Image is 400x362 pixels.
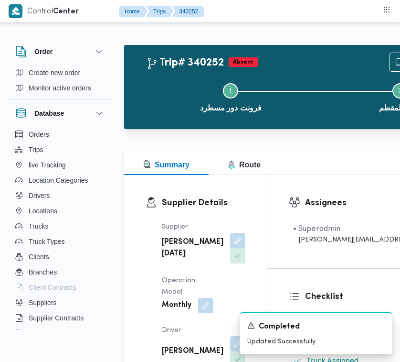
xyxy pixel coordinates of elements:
span: Suppliers [29,297,56,308]
span: فرونت دور مسطرد [200,102,262,114]
span: Completed [259,321,300,333]
span: Orders [29,129,49,140]
button: 340252 [171,6,204,17]
button: live Tracking [11,157,109,173]
span: Create new order [29,67,80,78]
h3: Order [34,46,53,57]
span: Truck Types [29,236,64,247]
button: Orders [11,127,109,142]
button: Drivers [11,188,109,203]
div: Order [8,65,113,99]
h2: Trip# 340252 [146,57,224,69]
b: Center [53,8,79,15]
b: [PERSON_NAME] [162,346,223,357]
button: Database [15,108,105,119]
button: Locations [11,203,109,219]
button: فرونت دور مسطرد [146,72,316,121]
span: Monitor active orders [29,82,91,94]
b: Monthly [162,300,191,311]
button: Branches [11,264,109,280]
span: Absent [229,57,258,67]
span: Clients [29,251,49,263]
img: X8yXhbKr1z7QwAAAABJRU5ErkJggg== [9,4,22,18]
span: Drivers [29,190,50,201]
span: Supplier Contracts [29,312,84,324]
span: Trucks [29,220,48,232]
button: Suppliers [11,295,109,310]
button: Clients [11,249,109,264]
span: Branches [29,266,57,278]
button: Client Contracts [11,280,109,295]
button: Trips [146,6,173,17]
button: Location Categories [11,173,109,188]
span: Supplier [162,224,188,230]
div: Notification [247,321,385,333]
h3: Database [34,108,64,119]
span: Route [228,161,261,169]
span: Location Categories [29,175,88,186]
span: Client Contracts [29,282,76,293]
button: Supplier Contracts [11,310,109,326]
span: Operation Model [162,277,195,295]
span: Trips [29,144,43,155]
b: Absent [233,59,253,65]
button: Truck Types [11,234,109,249]
div: Database [8,127,113,334]
button: Trucks [11,219,109,234]
h3: Supplier Details [162,197,245,209]
button: Home [119,6,147,17]
button: Create new order [11,65,109,80]
button: Monitor active orders [11,80,109,96]
span: Summary [143,161,189,169]
b: [PERSON_NAME][DATE] [162,237,223,260]
span: Driver [162,327,181,333]
button: Order [15,46,105,57]
span: Locations [29,205,57,217]
button: Trips [11,142,109,157]
span: Devices [29,328,53,339]
span: 1 [229,87,232,95]
p: Updated Successfully [247,337,385,347]
span: live Tracking [29,159,66,171]
button: Devices [11,326,109,341]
